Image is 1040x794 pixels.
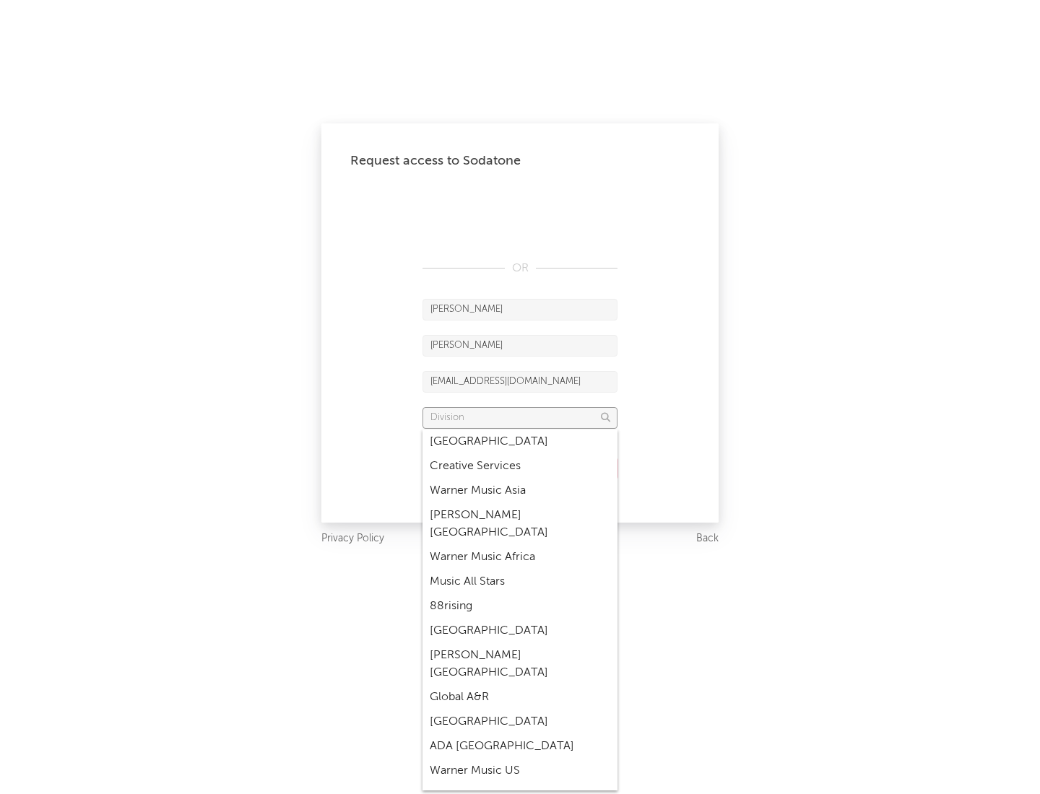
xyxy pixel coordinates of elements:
[422,335,617,357] input: Last Name
[321,530,384,548] a: Privacy Policy
[422,479,617,503] div: Warner Music Asia
[422,570,617,594] div: Music All Stars
[422,371,617,393] input: Email
[422,299,617,320] input: First Name
[422,685,617,710] div: Global A&R
[422,710,617,734] div: [GEOGRAPHIC_DATA]
[422,594,617,619] div: 88rising
[422,260,617,277] div: OR
[422,734,617,759] div: ADA [GEOGRAPHIC_DATA]
[422,545,617,570] div: Warner Music Africa
[422,759,617,783] div: Warner Music US
[422,503,617,545] div: [PERSON_NAME] [GEOGRAPHIC_DATA]
[350,152,690,170] div: Request access to Sodatone
[422,407,617,429] input: Division
[422,429,617,454] div: [GEOGRAPHIC_DATA]
[422,643,617,685] div: [PERSON_NAME] [GEOGRAPHIC_DATA]
[422,454,617,479] div: Creative Services
[422,619,617,643] div: [GEOGRAPHIC_DATA]
[696,530,719,548] a: Back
